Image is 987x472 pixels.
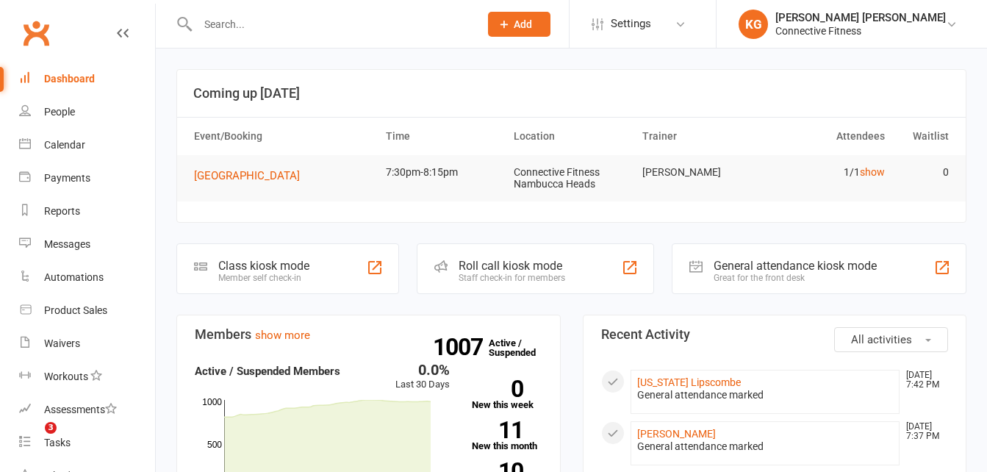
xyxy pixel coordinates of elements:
[44,337,80,349] div: Waivers
[472,378,523,400] strong: 0
[44,139,85,151] div: Calendar
[187,118,379,155] th: Event/Booking
[19,360,155,393] a: Workouts
[218,273,309,283] div: Member self check-in
[764,118,891,155] th: Attendees
[19,393,155,426] a: Assessments
[395,362,450,377] div: 0.0%
[459,259,565,273] div: Roll call kiosk mode
[195,365,340,378] strong: Active / Suspended Members
[19,195,155,228] a: Reports
[44,205,80,217] div: Reports
[44,371,88,382] div: Workouts
[775,11,946,24] div: [PERSON_NAME] [PERSON_NAME]
[433,336,489,358] strong: 1007
[218,259,309,273] div: Class kiosk mode
[459,273,565,283] div: Staff check-in for members
[44,106,75,118] div: People
[19,294,155,327] a: Product Sales
[891,118,955,155] th: Waitlist
[19,162,155,195] a: Payments
[19,261,155,294] a: Automations
[44,73,95,85] div: Dashboard
[472,419,523,441] strong: 11
[193,86,950,101] h3: Coming up [DATE]
[488,12,550,37] button: Add
[714,259,877,273] div: General attendance kiosk mode
[899,422,947,441] time: [DATE] 7:37 PM
[44,172,90,184] div: Payments
[637,428,716,440] a: [PERSON_NAME]
[636,155,764,190] td: [PERSON_NAME]
[601,327,949,342] h3: Recent Activity
[44,304,107,316] div: Product Sales
[45,422,57,434] span: 3
[195,327,542,342] h3: Members
[507,155,635,201] td: Connective Fitness Nambucca Heads
[194,169,300,182] span: [GEOGRAPHIC_DATA]
[194,167,310,185] button: [GEOGRAPHIC_DATA]
[764,155,891,190] td: 1/1
[19,327,155,360] a: Waivers
[395,362,450,393] div: Last 30 Days
[637,440,894,453] div: General attendance marked
[860,166,885,178] a: show
[714,273,877,283] div: Great for the front desk
[637,389,894,401] div: General attendance marked
[514,18,532,30] span: Add
[739,10,768,39] div: KG
[15,422,50,457] iframe: Intercom live chat
[19,62,155,96] a: Dashboard
[851,333,912,346] span: All activities
[611,7,651,40] span: Settings
[44,238,90,250] div: Messages
[472,421,542,451] a: 11New this month
[472,380,542,410] a: 0New this week
[19,426,155,460] a: Tasks
[44,271,104,283] div: Automations
[19,129,155,162] a: Calendar
[379,155,507,190] td: 7:30pm-8:15pm
[255,329,310,342] a: show more
[775,24,946,37] div: Connective Fitness
[18,15,54,51] a: Clubworx
[489,327,553,368] a: 1007Active / Suspended
[44,437,71,448] div: Tasks
[834,327,948,352] button: All activities
[891,155,955,190] td: 0
[19,96,155,129] a: People
[636,118,764,155] th: Trainer
[379,118,507,155] th: Time
[44,404,117,415] div: Assessments
[507,118,635,155] th: Location
[19,228,155,261] a: Messages
[193,14,469,35] input: Search...
[899,371,947,390] time: [DATE] 7:42 PM
[637,376,741,388] a: [US_STATE] Lipscombe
